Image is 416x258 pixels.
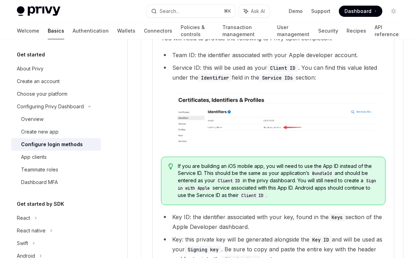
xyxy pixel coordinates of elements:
[161,63,385,145] li: Service ID: this will be used as your . You can find this value listed under the field in the sec...
[251,8,265,15] span: Ask AI
[21,165,58,174] div: Teammate roles
[11,113,101,125] a: Overview
[309,236,332,244] code: Key ID
[161,212,385,232] li: Key ID: the identifier associated with your key, found in the section of the Apple Developer dash...
[11,125,101,138] a: Create new app
[239,192,266,199] code: Client ID
[289,8,303,15] a: Demo
[11,138,101,151] a: Configure login methods
[224,8,231,14] span: ⌘ K
[172,94,385,145] img: Apple services id
[311,8,330,15] a: Support
[344,8,371,15] span: Dashboard
[267,64,298,72] code: Client ID
[181,22,214,39] a: Policies & controls
[339,6,382,17] a: Dashboard
[11,75,101,88] a: Create an account
[160,7,179,15] div: Search...
[21,128,59,136] div: Create new app
[198,74,232,82] code: Identifier
[17,102,84,111] div: Configuring Privy Dashboard
[21,153,47,161] div: App clients
[17,200,64,208] h5: Get started by SDK
[168,163,173,170] svg: Tip
[259,74,296,82] code: Service IDs
[17,22,39,39] a: Welcome
[21,140,83,149] div: Configure login methods
[222,22,269,39] a: Transaction management
[146,5,236,18] button: Search...⌘K
[17,239,28,247] div: Swift
[144,22,172,39] a: Connectors
[309,170,335,177] code: BundleId
[48,22,64,39] a: Basics
[11,176,101,189] a: Dashboard MFA
[117,22,135,39] a: Wallets
[161,50,385,60] li: Team ID: the identifier associated with your Apple developer account.
[277,22,310,39] a: User management
[11,88,101,100] a: Choose your platform
[73,22,109,39] a: Authentication
[17,64,43,73] div: About Privy
[17,77,60,86] div: Create an account
[215,177,243,184] code: Client ID
[375,22,399,39] a: API reference
[17,90,67,98] div: Choose your platform
[388,6,399,17] button: Toggle dark mode
[347,22,366,39] a: Recipes
[17,6,60,16] img: light logo
[185,246,221,253] code: Signing key
[17,50,45,59] h5: Get started
[17,226,46,235] div: React native
[11,163,101,176] a: Teammate roles
[21,115,43,123] div: Overview
[239,5,270,18] button: Ask AI
[11,151,101,163] a: App clients
[178,163,378,199] span: If you are building an iOS mobile app, you will need to use the App ID instead of the Service ID....
[21,178,58,186] div: Dashboard MFA
[17,214,30,222] div: React
[11,62,101,75] a: About Privy
[178,177,376,192] code: Sign in with Apple
[329,213,345,221] code: Keys
[318,22,338,39] a: Security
